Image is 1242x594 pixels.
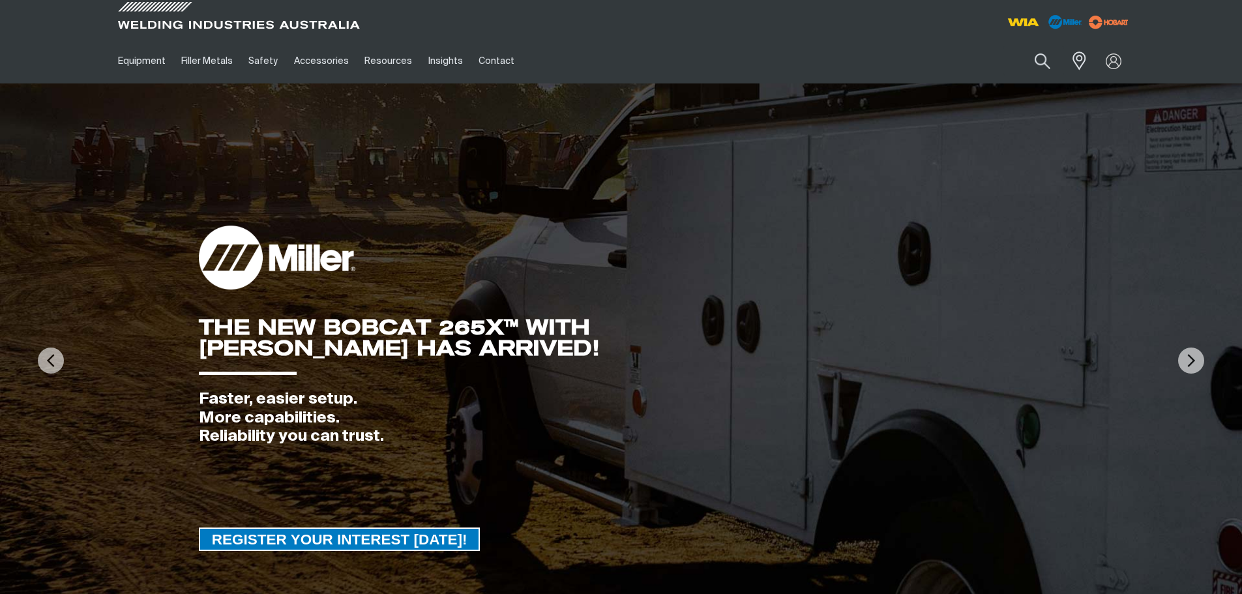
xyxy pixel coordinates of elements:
[1178,348,1204,374] img: NextArrow
[199,390,743,446] div: Faster, easier setup. More capabilities. Reliability you can trust.
[199,317,743,359] div: THE NEW BOBCAT 265X™ WITH [PERSON_NAME] HAS ARRIVED!
[420,38,470,83] a: Insights
[110,38,877,83] nav: Main
[38,348,64,374] img: PrevArrow
[173,38,241,83] a: Filler Metals
[1003,46,1064,76] input: Product name or item number...
[110,38,173,83] a: Equipment
[1085,12,1132,32] img: miller
[286,38,357,83] a: Accessories
[241,38,286,83] a: Safety
[200,527,479,551] span: REGISTER YOUR INTEREST [DATE]!
[199,527,481,551] a: REGISTER YOUR INTEREST TODAY!
[1020,46,1065,76] button: Search products
[471,38,522,83] a: Contact
[357,38,420,83] a: Resources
